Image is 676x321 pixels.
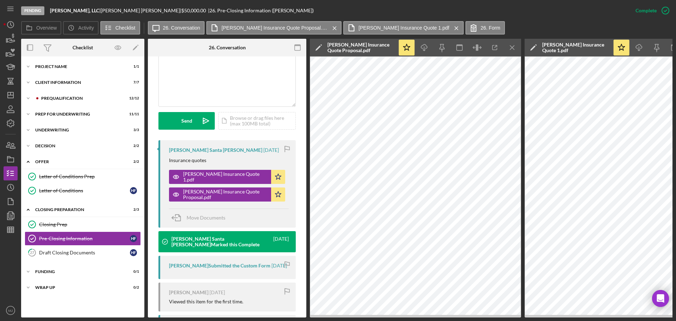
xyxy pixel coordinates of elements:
[126,285,139,290] div: 0 / 2
[115,25,136,31] label: Checklist
[25,217,141,232] a: Closing Prep
[21,21,61,35] button: Overview
[50,7,99,13] b: [PERSON_NAME], LLC
[183,171,268,183] div: [PERSON_NAME] Insurance Quote 1.pdf
[35,80,121,85] div: Client Information
[21,6,44,15] div: Pending
[169,147,262,153] div: [PERSON_NAME] Santa [PERSON_NAME]
[327,42,394,53] div: [PERSON_NAME] Insurance Quote Proposal.pdf
[130,187,137,194] div: H F
[628,4,672,18] button: Complete
[652,290,669,307] div: Open Intercom Messenger
[181,112,192,130] div: Send
[208,8,314,13] div: | 26. Pre-Closing Information ([PERSON_NAME])
[169,299,243,304] div: Viewed this item for the first time.
[39,188,130,193] div: Letter of Conditions
[148,21,205,35] button: 26. Conversation
[206,21,342,35] button: [PERSON_NAME] Insurance Quote Proposal.pdf
[209,45,246,50] div: 26. Conversation
[39,236,130,241] div: Pre-Closing Information
[35,64,121,69] div: Project Name
[35,144,121,148] div: Decision
[35,160,121,164] div: Offer
[39,174,140,179] div: Letter of Conditions Prep
[221,25,327,31] label: [PERSON_NAME] Insurance Quote Proposal.pdf
[126,128,139,132] div: 3 / 3
[343,21,464,35] button: [PERSON_NAME] Insurance Quote 1.pdf
[35,128,121,132] div: Underwriting
[25,169,141,184] a: Letter of Conditions Prep
[35,285,121,290] div: Wrap Up
[126,144,139,148] div: 2 / 2
[169,187,285,202] button: [PERSON_NAME] Insurance Quote Proposal.pdf
[126,112,139,116] div: 11 / 11
[101,8,181,13] div: [PERSON_NAME] [PERSON_NAME] |
[39,222,140,227] div: Closing Prep
[169,170,285,184] button: [PERSON_NAME] Insurance Quote 1.pdf
[481,25,500,31] label: 26. Form
[263,147,279,153] time: 2025-08-04 14:18
[73,45,93,50] div: Checklist
[169,263,270,268] div: [PERSON_NAME] Submitted the Custom Form
[50,8,101,13] div: |
[209,290,225,295] time: 2025-07-21 10:03
[273,236,289,247] time: 2025-07-21 17:04
[636,4,657,18] div: Complete
[181,8,208,13] div: $50,000.00
[130,235,137,242] div: H F
[35,208,121,212] div: Closing Preparation
[126,270,139,274] div: 0 / 1
[187,215,225,221] span: Move Documents
[126,160,139,164] div: 2 / 2
[126,208,139,212] div: 2 / 3
[78,25,94,31] label: Activity
[158,112,215,130] button: Send
[35,270,121,274] div: Funding
[126,64,139,69] div: 1 / 1
[4,303,18,317] button: MJ
[358,25,449,31] label: [PERSON_NAME] Insurance Quote 1.pdf
[130,249,137,256] div: H F
[169,290,208,295] div: [PERSON_NAME]
[169,209,232,227] button: Move Documents
[465,21,505,35] button: 26. Form
[126,80,139,85] div: 7 / 7
[100,21,140,35] button: Checklist
[126,96,139,100] div: 12 / 12
[30,250,35,255] tspan: 27
[36,25,57,31] label: Overview
[35,112,121,116] div: Prep for Underwriting
[39,250,130,255] div: Draft Closing Documents
[163,25,200,31] label: 26. Conversation
[542,42,609,53] div: [PERSON_NAME] Insurance Quote 1.pdf
[183,189,268,200] div: [PERSON_NAME] Insurance Quote Proposal.pdf
[25,232,141,246] a: Pre-Closing InformationHF
[271,263,287,268] time: 2025-07-21 10:06
[41,96,121,100] div: Prequalification
[63,21,98,35] button: Activity
[169,156,206,164] p: Insurance quotes
[25,184,141,198] a: Letter of ConditionsHF
[8,309,13,313] text: MJ
[25,246,141,260] a: 27Draft Closing DocumentsHF
[171,236,272,247] div: [PERSON_NAME] Santa [PERSON_NAME] Marked this Complete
